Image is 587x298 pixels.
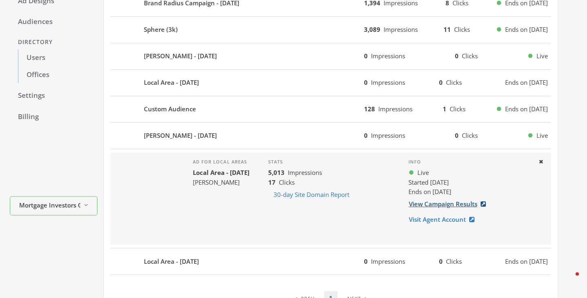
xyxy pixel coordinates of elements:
button: 30-day Site Domain Report [268,187,355,202]
span: Ends on [DATE] [505,104,548,114]
span: Ends on [DATE] [505,257,548,266]
span: Impressions [384,25,418,33]
span: Live [536,131,548,140]
div: [PERSON_NAME] [193,178,249,187]
span: Ends on [DATE] [505,78,548,87]
b: 0 [455,52,459,60]
span: Mortgage Investors Group- MIG [19,201,80,210]
b: 0 [439,257,443,265]
a: Settings [10,87,97,104]
b: Local Area - [DATE] [144,78,199,87]
span: Impressions [371,78,405,86]
b: 5,013 [268,168,285,177]
b: [PERSON_NAME] - [DATE] [144,131,217,140]
span: Impressions [288,168,322,177]
b: Custom Audience [144,104,196,114]
b: 3,089 [364,25,380,33]
span: Live [417,168,429,177]
span: Impressions [371,257,405,265]
b: 0 [439,78,443,86]
span: Impressions [378,105,413,113]
a: Billing [10,108,97,126]
b: Local Area - [DATE] [193,168,249,177]
span: Impressions [371,131,405,139]
b: 1 [443,105,446,113]
iframe: Intercom live chat [559,270,579,290]
span: Clicks [462,52,478,60]
a: Offices [18,66,97,84]
div: Directory [10,35,97,50]
a: Visit Agent Account [408,212,480,227]
a: Users [18,49,97,66]
b: 0 [364,257,368,265]
span: Impressions [371,52,405,60]
b: [PERSON_NAME] - [DATE] [144,51,217,61]
button: Local Area - [DATE]0Impressions0ClicksEnds on [DATE] [110,252,551,271]
b: 0 [364,78,368,86]
button: [PERSON_NAME] - [DATE]0Impressions0ClicksLive [110,46,551,66]
button: Local Area - [DATE]0Impressions0ClicksEnds on [DATE] [110,73,551,93]
b: Sphere (3k) [144,25,178,34]
button: Mortgage Investors Group- MIG [10,196,97,216]
b: 128 [364,105,375,113]
b: 17 [268,178,276,186]
span: Clicks [446,257,462,265]
b: Local Area - [DATE] [144,257,199,266]
span: Clicks [462,131,478,139]
button: [PERSON_NAME] - [DATE]0Impressions0ClicksLive [110,126,551,146]
h4: Info [408,159,532,165]
h4: Stats [268,159,395,165]
b: 0 [455,131,459,139]
span: Clicks [450,105,466,113]
a: Audiences [10,13,97,31]
span: Ends on [DATE] [505,25,548,34]
button: Custom Audience128Impressions1ClicksEnds on [DATE] [110,99,551,119]
b: 0 [364,131,368,139]
h4: Ad for local areas [193,159,249,165]
span: Live [536,51,548,61]
span: Clicks [446,78,462,86]
button: Sphere (3k)3,089Impressions11ClicksEnds on [DATE] [110,20,551,40]
a: View Campaign Results [408,196,491,212]
b: 11 [444,25,451,33]
span: Ends on [DATE] [408,188,451,196]
div: Started [DATE] [408,178,532,187]
span: Clicks [279,178,295,186]
b: 0 [364,52,368,60]
span: Clicks [454,25,470,33]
